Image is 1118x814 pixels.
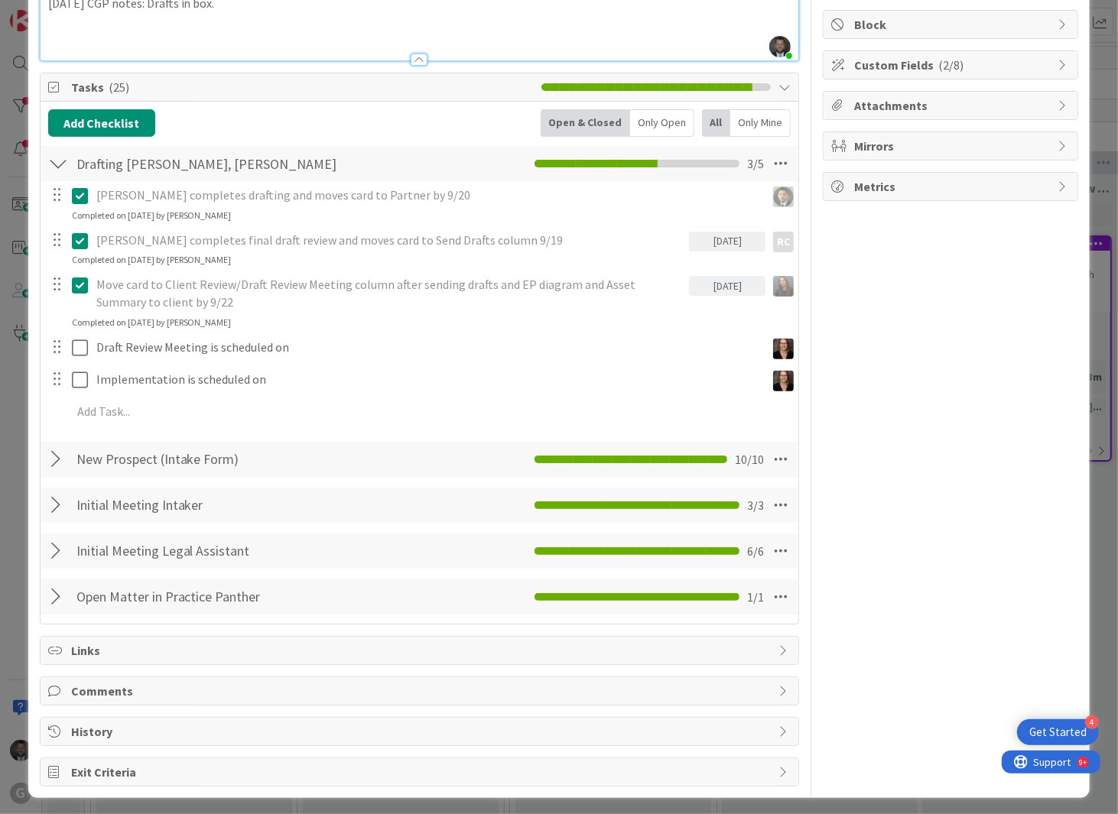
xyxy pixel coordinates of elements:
p: Move card to Client Review/Draft Review Meeting column after sending drafts and EP diagram and As... [96,276,684,310]
div: 9+ [77,6,85,18]
img: CG [773,186,794,207]
span: Links [71,641,772,660]
div: RC [773,232,794,252]
input: Add Checklist... [71,491,392,519]
span: Metrics [854,177,1050,196]
span: 6 / 6 [747,542,764,560]
div: Open Get Started checklist, remaining modules: 4 [1017,719,1099,745]
div: Only Open [630,109,694,137]
div: [DATE] [689,276,765,296]
span: 1 / 1 [747,588,764,606]
div: 4 [1085,715,1099,729]
img: MW [773,339,794,359]
input: Add Checklist... [71,446,392,473]
img: MW [773,371,794,391]
span: ( 25 ) [109,79,129,95]
p: [PERSON_NAME] completes drafting and moves card to Partner by 9/20 [96,186,760,204]
button: Add Checklist [48,109,155,137]
p: Draft Review Meeting is scheduled on [96,339,760,356]
span: History [71,722,772,741]
div: Only Mine [730,109,791,137]
span: Mirrors [854,137,1050,155]
img: wzH2imhg0mojHoyMk0lGkKSPkwpQz0u9.webp [769,36,791,57]
p: Implementation is scheduled on [96,371,760,388]
span: ( 2/8 ) [938,57,964,73]
input: Add Checklist... [71,583,392,611]
img: AM [773,276,794,297]
div: Completed on [DATE] by [PERSON_NAME] [72,316,232,329]
p: [PERSON_NAME] completes final draft review and moves card to Send Drafts column 9/19 [96,232,684,249]
div: Get Started [1029,725,1087,740]
span: Exit Criteria [71,763,772,781]
span: Tasks [71,78,535,96]
span: 3 / 5 [747,154,764,173]
span: Attachments [854,96,1050,115]
div: Completed on [DATE] by [PERSON_NAME] [72,253,232,267]
div: Completed on [DATE] by [PERSON_NAME] [72,209,232,222]
span: Custom Fields [854,56,1050,74]
span: 10 / 10 [735,450,764,469]
span: Support [32,2,70,21]
input: Add Checklist... [71,537,392,565]
div: [DATE] [689,232,765,251]
div: All [702,109,730,137]
input: Add Checklist... [71,150,392,177]
div: Open & Closed [541,109,630,137]
span: 3 / 3 [747,496,764,514]
span: Comments [71,682,772,700]
span: Block [854,15,1050,34]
